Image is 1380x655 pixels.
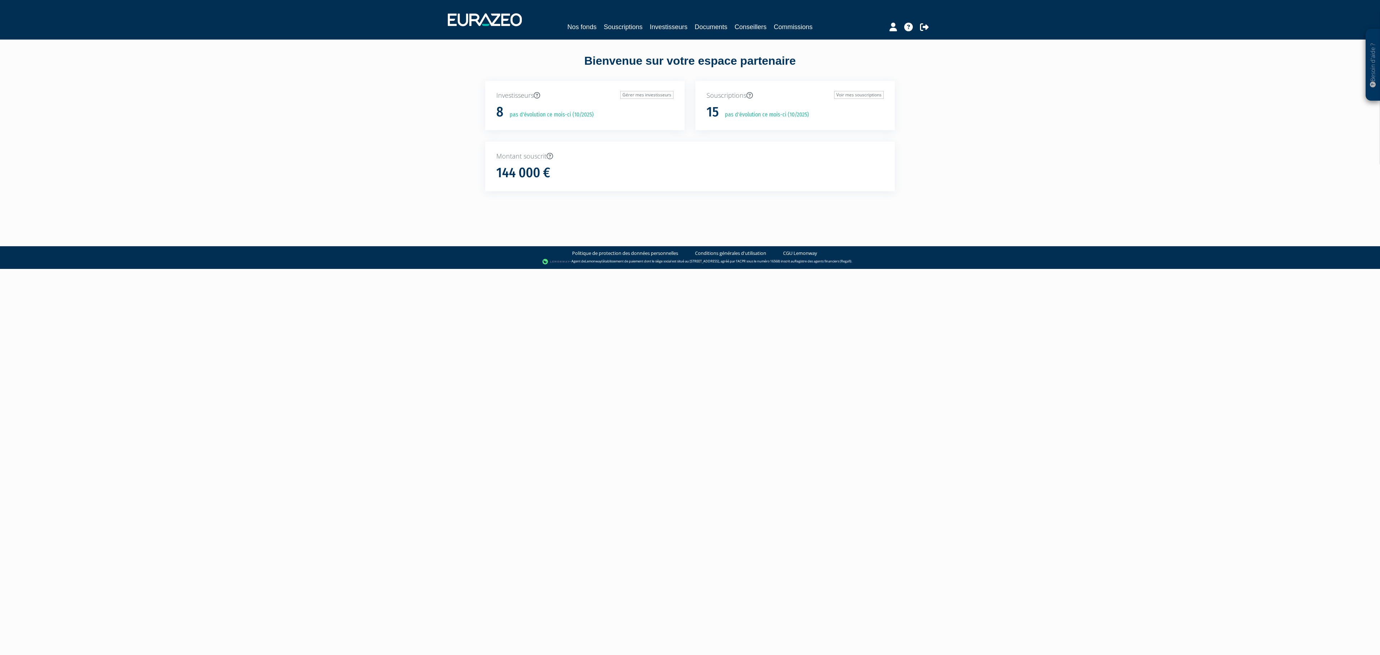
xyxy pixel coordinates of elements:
[567,22,597,32] a: Nos fonds
[496,165,550,180] h1: 144 000 €
[585,259,602,264] a: Lemonway
[707,105,719,120] h1: 15
[735,22,767,32] a: Conseillers
[448,13,522,26] img: 1732889491-logotype_eurazeo_blanc_rvb.png
[774,22,813,32] a: Commissions
[7,258,1373,265] div: - Agent de (établissement de paiement dont le siège social est situé au [STREET_ADDRESS], agréé p...
[620,91,673,99] a: Gérer mes investisseurs
[720,111,809,119] p: pas d'évolution ce mois-ci (10/2025)
[496,152,884,161] p: Montant souscrit
[1369,33,1377,97] p: Besoin d'aide ?
[834,91,884,99] a: Voir mes souscriptions
[695,250,766,257] a: Conditions générales d'utilisation
[650,22,687,32] a: Investisseurs
[795,259,851,264] a: Registre des agents financiers (Regafi)
[707,91,884,100] p: Souscriptions
[604,22,643,32] a: Souscriptions
[783,250,817,257] a: CGU Lemonway
[496,105,503,120] h1: 8
[695,22,727,32] a: Documents
[505,111,594,119] p: pas d'évolution ce mois-ci (10/2025)
[480,53,900,81] div: Bienvenue sur votre espace partenaire
[542,258,570,265] img: logo-lemonway.png
[572,250,678,257] a: Politique de protection des données personnelles
[496,91,673,100] p: Investisseurs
